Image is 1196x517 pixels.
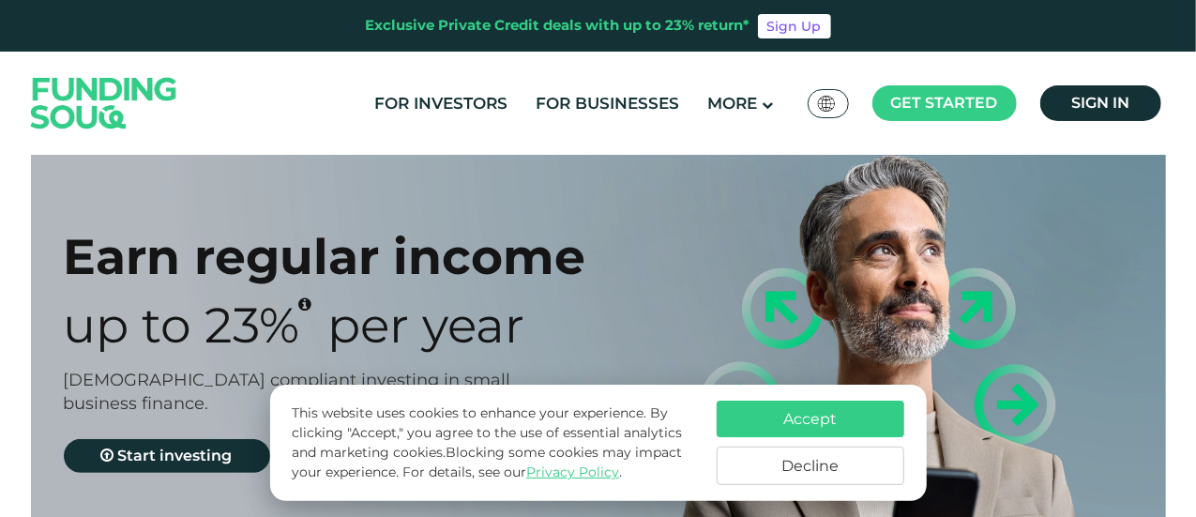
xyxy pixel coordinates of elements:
i: 23% IRR (expected) ~ 15% Net yield (expected) [299,297,312,312]
a: Sign Up [758,14,831,38]
span: More [707,94,757,113]
span: Per Year [328,296,525,355]
span: Blocking some cookies may impact your experience. [292,444,682,480]
span: Up to 23% [64,296,300,355]
button: Accept [717,401,904,437]
span: Get started [891,94,998,112]
p: This website uses cookies to enhance your experience. By clicking "Accept," you agree to the use ... [292,403,697,482]
button: Decline [717,447,904,485]
a: Start investing [64,439,270,473]
a: For Businesses [531,88,684,119]
a: For Investors [370,88,512,119]
a: Sign in [1040,85,1161,121]
span: Start investing [118,447,233,464]
div: Exclusive Private Credit deals with up to 23% return* [366,15,750,37]
a: Privacy Policy [526,464,619,480]
span: Sign in [1071,94,1129,112]
span: [DEMOGRAPHIC_DATA] compliant investing in small business finance. [64,370,511,414]
div: Earn regular income [64,227,631,286]
img: Logo [12,55,196,150]
img: SA Flag [818,96,835,112]
span: For details, see our . [402,464,622,480]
